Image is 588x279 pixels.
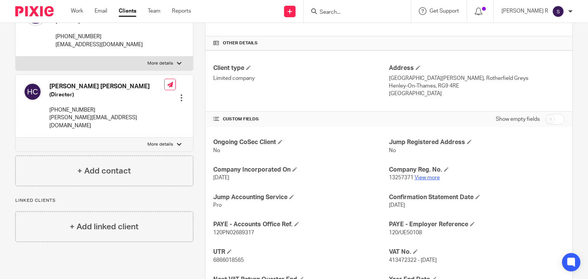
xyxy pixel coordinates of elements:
[213,258,244,263] span: 6866018565
[70,221,139,233] h4: + Add linked client
[389,90,565,97] p: [GEOGRAPHIC_DATA]
[147,60,173,67] p: More details
[389,175,413,180] span: 13257371
[213,175,229,180] span: [DATE]
[23,83,42,101] img: svg%3E
[213,221,389,229] h4: PAYE - Accounts Office Ref.
[71,7,83,15] a: Work
[147,141,173,148] p: More details
[49,106,164,114] p: [PHONE_NUMBER]
[389,75,565,82] p: [GEOGRAPHIC_DATA][PERSON_NAME], Rotherfield Greys
[213,203,222,208] span: Pro
[15,198,193,204] p: Linked clients
[389,221,565,229] h4: PAYE - Employer Reference
[213,75,389,82] p: Limited company
[15,6,54,16] img: Pixie
[213,116,389,122] h4: CUSTOM FIELDS
[389,138,565,146] h4: Jump Registered Address
[389,203,405,208] span: [DATE]
[389,248,565,256] h4: VAT No.
[415,175,440,180] a: View more
[172,7,191,15] a: Reports
[49,83,164,91] h4: [PERSON_NAME] [PERSON_NAME]
[389,193,565,201] h4: Confirmation Statement Date
[389,230,422,235] span: 120/UE50108
[213,193,389,201] h4: Jump Accounting Service
[389,166,565,174] h4: Company Reg. No.
[430,8,459,14] span: Get Support
[389,64,565,72] h4: Address
[49,114,164,130] p: [PERSON_NAME][EMAIL_ADDRESS][DOMAIN_NAME]
[56,33,165,41] p: [PHONE_NUMBER]
[223,40,258,46] span: Other details
[77,165,131,177] h4: + Add contact
[56,41,165,49] p: [EMAIL_ADDRESS][DOMAIN_NAME]
[389,258,437,263] span: 413472322 - [DATE]
[389,82,565,90] p: Henley-On-Thames, RG9 4RE
[119,7,136,15] a: Clients
[501,7,548,15] p: [PERSON_NAME] R
[213,248,389,256] h4: UTR
[95,7,107,15] a: Email
[213,138,389,146] h4: Ongoing CoSec Client
[49,91,164,99] h5: (Director)
[213,166,389,174] h4: Company Incorporated On
[213,230,254,235] span: 120PN02689317
[213,64,389,72] h4: Client type
[213,148,220,153] span: No
[148,7,160,15] a: Team
[552,5,564,18] img: svg%3E
[389,148,396,153] span: No
[496,115,540,123] label: Show empty fields
[319,9,388,16] input: Search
